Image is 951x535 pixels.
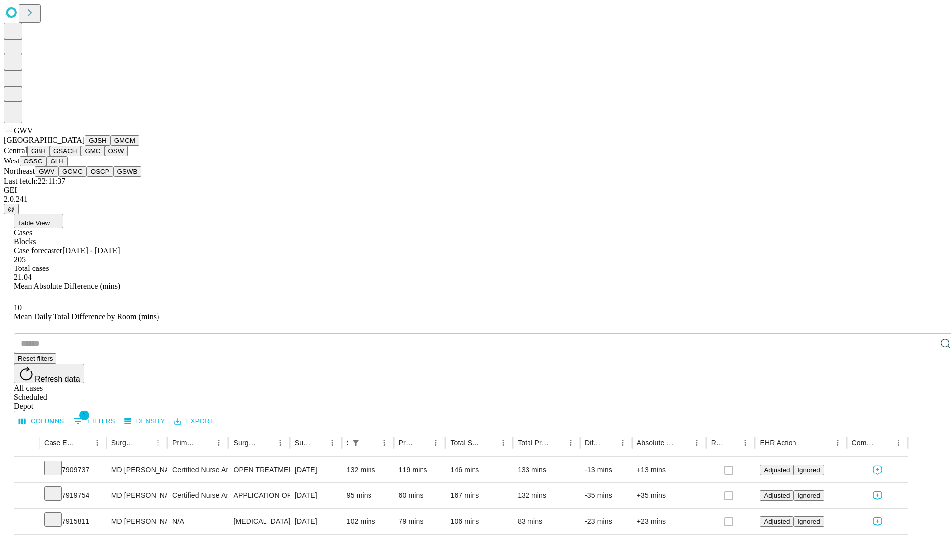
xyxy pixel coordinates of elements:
button: Sort [550,436,564,450]
button: GSACH [50,146,81,156]
span: [GEOGRAPHIC_DATA] [4,136,85,144]
div: Case Epic Id [44,439,75,447]
button: Sort [602,436,616,450]
span: GWV [14,126,33,135]
span: 21.04 [14,273,32,281]
button: Adjusted [760,516,793,527]
div: 106 mins [450,509,508,534]
div: Certified Nurse Anesthetist [172,483,223,508]
button: Adjusted [760,465,793,475]
button: Select columns [16,414,67,429]
button: Show filters [71,413,118,429]
button: Sort [676,436,690,450]
div: 79 mins [399,509,441,534]
button: Sort [725,436,739,450]
span: West [4,157,20,165]
div: Predicted In Room Duration [399,439,415,447]
button: Menu [739,436,752,450]
button: Menu [429,436,443,450]
button: Menu [496,436,510,450]
button: OSCP [87,166,113,177]
div: +23 mins [637,509,701,534]
button: Refresh data [14,364,84,383]
div: GEI [4,186,947,195]
span: [DATE] - [DATE] [62,246,120,255]
button: Menu [273,436,287,450]
button: GMCM [110,135,139,146]
div: 133 mins [518,457,575,482]
span: Central [4,146,27,155]
button: Expand [19,487,34,505]
span: Total cases [14,264,49,272]
button: Show filters [349,436,363,450]
div: 2.0.241 [4,195,947,204]
div: Surgeon Name [111,439,136,447]
div: [DATE] [295,483,337,508]
div: APPLICATION OF EXTERNAL FIXATOR MULTIPLANE ILLIZAROV TYPE [233,483,284,508]
div: 102 mins [347,509,389,534]
div: Difference [585,439,601,447]
div: +35 mins [637,483,701,508]
div: MD [PERSON_NAME] [111,483,162,508]
span: 1 [79,410,89,420]
div: [DATE] [295,509,337,534]
div: 60 mins [399,483,441,508]
div: 132 mins [518,483,575,508]
button: GWV [35,166,58,177]
div: Certified Nurse Anesthetist [172,457,223,482]
button: Menu [151,436,165,450]
div: Total Predicted Duration [518,439,549,447]
button: Sort [415,436,429,450]
div: 83 mins [518,509,575,534]
button: @ [4,204,19,214]
span: @ [8,205,15,213]
div: 1 active filter [349,436,363,450]
span: Reset filters [18,355,53,362]
button: Expand [19,513,34,531]
button: Density [122,414,168,429]
div: 95 mins [347,483,389,508]
span: Ignored [797,466,820,474]
span: Adjusted [764,466,790,474]
button: Sort [482,436,496,450]
button: GMC [81,146,104,156]
div: EHR Action [760,439,796,447]
button: Menu [892,436,905,450]
button: Menu [212,436,226,450]
div: 167 mins [450,483,508,508]
button: Sort [797,436,811,450]
button: Sort [76,436,90,450]
div: 7909737 [44,457,102,482]
span: Mean Daily Total Difference by Room (mins) [14,312,159,321]
div: N/A [172,509,223,534]
button: Export [172,414,216,429]
button: GLH [46,156,67,166]
div: +13 mins [637,457,701,482]
div: -35 mins [585,483,627,508]
button: Expand [19,462,34,479]
button: Sort [260,436,273,450]
div: Surgery Date [295,439,311,447]
button: Ignored [793,465,824,475]
span: Ignored [797,518,820,525]
button: GCMC [58,166,87,177]
button: Sort [364,436,377,450]
div: Total Scheduled Duration [450,439,481,447]
div: [MEDICAL_DATA] UNDER ANESTHESIA [233,509,284,534]
button: Sort [137,436,151,450]
div: MD [PERSON_NAME] [111,457,162,482]
span: Table View [18,219,50,227]
button: GSWB [113,166,142,177]
span: 10 [14,303,22,312]
button: Menu [616,436,630,450]
button: Ignored [793,516,824,527]
button: Menu [90,436,104,450]
div: 119 mins [399,457,441,482]
button: Ignored [793,490,824,501]
span: Mean Absolute Difference (mins) [14,282,120,290]
div: Surgery Name [233,439,258,447]
button: Menu [377,436,391,450]
div: OPEN TREATMENT BIMALLEOLAR [MEDICAL_DATA] [233,457,284,482]
span: Adjusted [764,492,790,499]
div: Comments [852,439,877,447]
